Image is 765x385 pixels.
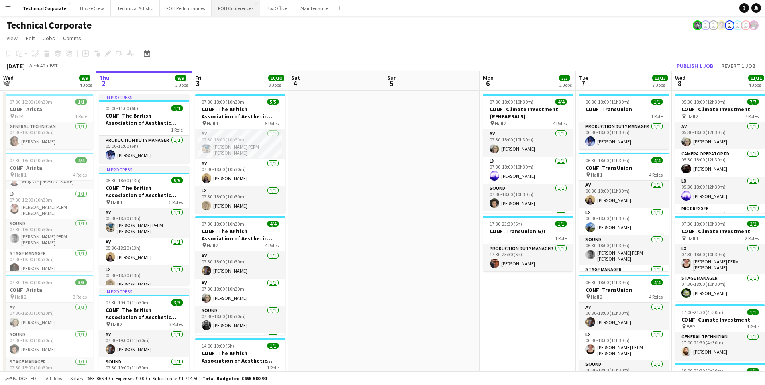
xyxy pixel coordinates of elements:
[3,275,93,385] app-job-card: 07:30-18:00 (10h30m)3/3CONF: Arista Hall 23 RolesAV1/107:30-18:00 (10h30m)[PERSON_NAME]Sound1/107...
[3,286,93,293] h3: CONF: Arista
[681,368,723,374] span: 18:00-23:30 (5h30m)
[675,216,765,301] app-job-card: 07:30-18:00 (10h30m)2/2CONF: Climate Investment Hall 12 RolesLX1/107:30-18:00 (10h30m)[PERSON_NAM...
[579,153,669,271] div: 06:30-18:00 (11h30m)4/4CONF: TransUnion Hall 14 RolesAV1/106:30-18:00 (11h30m)[PERSON_NAME]LX1/10...
[483,157,573,184] app-card-role: LX1/107:30-18:00 (10h30m)[PERSON_NAME]
[483,211,573,238] app-card-role: Stage Manager1/1
[745,113,759,119] span: 7 Roles
[3,106,93,113] h3: CONF: Arista
[681,309,723,315] span: 17:00-21:30 (4h30m)
[675,106,765,113] h3: CONF: Climate Investment
[15,172,27,178] span: Hall 1
[99,136,189,163] app-card-role: Production Duty Manager1/105:00-11:00 (6h)[PERSON_NAME]
[483,184,573,211] app-card-role: Sound1/107:30-18:00 (10h30m)[PERSON_NAME]
[681,99,726,105] span: 05:30-18:00 (12h30m)
[267,343,279,349] span: 1/1
[675,177,765,204] app-card-role: LX1/105:30-18:00 (12h30m)[PERSON_NAME]
[483,74,494,81] span: Mon
[99,94,189,100] div: In progress
[483,94,573,213] app-job-card: 07:30-18:00 (10h30m)4/4CONF: Climate Investment (REHEARSALS) Hall 24 RolesAV1/107:30-18:00 (10h30...
[195,129,285,159] app-card-role: AV1/107:30-18:00 (10h30m)[PERSON_NAME] PERM [PERSON_NAME]
[579,208,669,235] app-card-role: LX1/106:30-18:00 (11h30m)[PERSON_NAME]
[73,294,87,300] span: 3 Roles
[195,228,285,242] h3: CONF: The British Association of Aesthetic Plastic Surgeons
[15,294,27,300] span: Hall 2
[160,0,212,16] button: FOH Performances
[267,99,279,105] span: 5/5
[99,208,189,238] app-card-role: AV1/105:30-18:30 (13h)[PERSON_NAME] PERM [PERSON_NAME]
[3,122,93,149] app-card-role: General Technician1/107:30-18:00 (10h30m)[PERSON_NAME]
[75,279,87,285] span: 3/3
[111,0,160,16] button: Technical Artistic
[202,343,234,349] span: 14:00-19:00 (5h)
[591,172,602,178] span: Hall 1
[591,294,602,300] span: Hall 2
[195,216,285,335] app-job-card: 07:30-18:00 (10h30m)4/4CONF: The British Association of Aesthetic Plastic Surgeons Hall 24 RolesA...
[483,106,573,120] h3: CONF: Climate Investment (REHEARSALS)
[80,82,92,88] div: 4 Jobs
[207,120,218,126] span: Hall 1
[73,172,87,178] span: 4 Roles
[649,172,663,178] span: 4 Roles
[653,82,668,88] div: 7 Jobs
[585,157,630,163] span: 06:30-18:00 (11h30m)
[294,0,335,16] button: Maintenance
[717,20,726,30] app-user-avatar: Tom PERM Jeyes
[265,242,279,249] span: 4 Roles
[106,177,141,183] span: 05:30-18:30 (13h)
[748,75,764,81] span: 11/11
[10,279,54,285] span: 07:30-18:00 (10h30m)
[675,304,765,360] app-job-card: 17:00-21:30 (4h30m)1/1CONF: Climate Investment BBR1 RoleGeneral Technician1/117:00-21:30 (4h30m)[...
[585,279,630,285] span: 06:30-18:00 (11h30m)
[483,216,573,271] div: 17:30-23:30 (6h)1/1CONF: TransUnion G/I1 RoleProduction Duty Manager1/117:30-23:30 (6h)[PERSON_NAME]
[2,79,14,88] span: 1
[195,186,285,214] app-card-role: LX1/107:30-18:00 (10h30m)[PERSON_NAME]
[169,321,183,327] span: 3 Roles
[3,303,93,330] app-card-role: AV1/107:30-18:00 (10h30m)[PERSON_NAME]
[681,221,726,227] span: 07:30-18:00 (10h30m)
[495,120,506,126] span: Hall 2
[579,235,669,265] app-card-role: Sound1/106:30-18:00 (11h30m)[PERSON_NAME] PERM [PERSON_NAME]
[60,33,84,43] a: Comms
[194,79,202,88] span: 3
[202,99,246,105] span: 07:30-18:00 (10h30m)
[718,61,759,71] button: Revert 1 job
[651,113,663,119] span: 1 Role
[99,112,189,126] h3: CONF: The British Association of Aesthetic Plastic Surgeons
[3,249,93,276] app-card-role: Stage Manager1/107:30-18:00 (10h30m)[PERSON_NAME]
[70,375,267,381] div: Salary £653 866.49 + Expenses £0.00 + Subsistence £1 714.50 =
[555,221,567,227] span: 1/1
[195,333,285,361] app-card-role: Stage Manager1/1
[675,244,765,274] app-card-role: LX1/107:30-18:00 (10h30m)[PERSON_NAME] PERM [PERSON_NAME]
[3,153,93,271] app-job-card: 07:30-18:00 (10h30m)4/4CONF: Arista Hall 14 RolesAV1/107:30-18:00 (10h30m)Wing sze [PERSON_NAME]L...
[579,265,669,292] app-card-role: Stage Manager1/1
[15,113,23,119] span: BBR
[675,316,765,323] h3: CONF: Climate Investment
[6,35,18,42] span: View
[675,94,765,213] app-job-card: 05:30-18:00 (12h30m)7/7CONF: Climate Investment Hall 27 RolesAV1/105:30-18:00 (12h30m)[PERSON_NAM...
[3,94,93,149] app-job-card: 07:30-18:00 (10h30m)1/1CONF: Arista BBR1 RoleGeneral Technician1/107:30-18:00 (10h30m)[PERSON_NAME]
[649,294,663,300] span: 4 Roles
[687,113,698,119] span: Hall 2
[75,99,87,105] span: 1/1
[483,244,573,271] app-card-role: Production Duty Manager1/117:30-23:30 (6h)[PERSON_NAME]
[99,94,189,163] app-job-card: In progress05:00-11:00 (6h)1/1CONF: The British Association of Aesthetic Plastic Surgeons1 RolePr...
[106,299,150,306] span: 07:30-19:00 (11h30m)
[651,279,663,285] span: 4/4
[747,324,759,330] span: 1 Role
[169,199,183,205] span: 5 Roles
[747,368,759,374] span: 1/1
[693,20,702,30] app-user-avatar: Krisztian PERM Vass
[674,79,685,88] span: 8
[3,164,93,171] h3: CONF: Arista
[269,82,284,88] div: 3 Jobs
[749,20,759,30] app-user-avatar: Zubair PERM Dhalla
[202,221,246,227] span: 07:30-18:00 (10h30m)
[3,74,14,81] span: Wed
[687,235,698,241] span: Hall 1
[99,166,189,285] app-job-card: In progress05:30-18:30 (13h)5/5CONF: The British Association of Aesthetic Plastic Surgeons Hall 1...
[13,376,36,381] span: Budgeted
